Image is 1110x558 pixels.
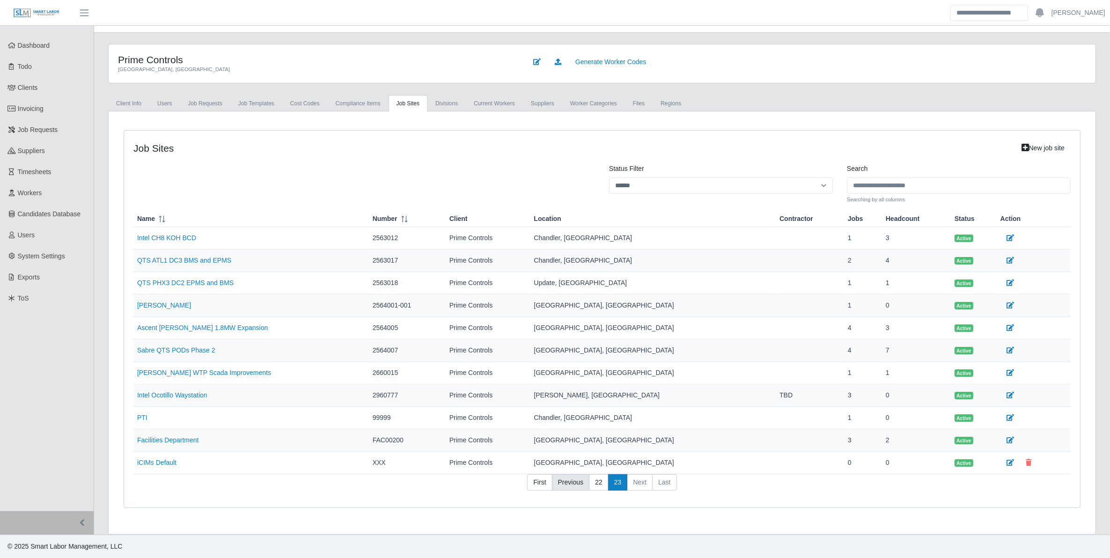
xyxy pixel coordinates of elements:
[955,302,973,309] span: Active
[108,95,149,112] a: Client Info
[427,95,466,112] a: Divisions
[955,324,973,332] span: Active
[18,105,44,112] span: Invoicing
[149,95,180,112] a: Users
[137,414,147,421] a: PTI
[373,214,397,224] span: Number
[137,234,196,242] a: Intel CH8 KOH BCD
[530,452,776,474] td: [GEOGRAPHIC_DATA], [GEOGRAPHIC_DATA]
[530,294,776,317] td: [GEOGRAPHIC_DATA], [GEOGRAPHIC_DATA]
[844,294,882,317] td: 1
[466,95,523,112] a: Current Workers
[18,168,51,176] span: Timesheets
[137,346,215,354] a: Sabre QTS PODs Phase 2
[18,63,32,70] span: Todo
[608,474,628,491] a: 23
[137,257,231,264] a: QTS ATL1 DC3 BMS and EPMS
[955,347,973,354] span: Active
[950,5,1028,21] input: Search
[882,317,951,339] td: 3
[118,66,513,73] div: [GEOGRAPHIC_DATA], [GEOGRAPHIC_DATA]
[534,214,561,224] span: Location
[446,339,530,362] td: Prime Controls
[18,252,65,260] span: System Settings
[18,126,58,133] span: Job Requests
[562,95,625,112] a: Worker Categories
[530,317,776,339] td: [GEOGRAPHIC_DATA], [GEOGRAPHIC_DATA]
[369,250,446,272] td: 2563017
[446,407,530,429] td: Prime Controls
[1015,140,1071,156] a: New job site
[844,362,882,384] td: 1
[530,339,776,362] td: [GEOGRAPHIC_DATA], [GEOGRAPHIC_DATA]
[180,95,230,112] a: Job Requests
[844,407,882,429] td: 1
[137,279,234,286] a: QTS PHX3 DC2 EPMS and BMS
[779,214,813,224] span: Contractor
[369,407,446,429] td: 99999
[446,384,530,407] td: Prime Controls
[882,362,951,384] td: 1
[446,294,530,317] td: Prime Controls
[530,407,776,429] td: Chandler, [GEOGRAPHIC_DATA]
[848,214,863,224] span: Jobs
[530,429,776,452] td: [GEOGRAPHIC_DATA], [GEOGRAPHIC_DATA]
[18,231,35,239] span: Users
[844,317,882,339] td: 4
[446,452,530,474] td: Prime Controls
[776,384,844,407] td: TBD
[882,339,951,362] td: 7
[625,95,653,112] a: Files
[137,324,268,331] a: Ascent [PERSON_NAME] 1.8MW Expansion
[328,95,389,112] a: Compliance Items
[369,272,446,294] td: 2563018
[955,214,975,224] span: Status
[137,369,271,376] a: [PERSON_NAME] WTP Scada Improvements
[589,474,609,491] a: 22
[882,384,951,407] td: 0
[137,436,199,444] a: Facilities Department
[369,362,446,384] td: 2660015
[847,164,867,174] label: Search
[530,227,776,250] td: Chandler, [GEOGRAPHIC_DATA]
[18,189,42,197] span: Workers
[955,369,973,377] span: Active
[844,227,882,250] td: 1
[882,227,951,250] td: 3
[18,42,50,49] span: Dashboard
[446,317,530,339] td: Prime Controls
[844,339,882,362] td: 4
[1051,8,1105,18] a: [PERSON_NAME]
[133,142,833,154] h4: job sites
[446,362,530,384] td: Prime Controls
[369,227,446,250] td: 2563012
[653,95,689,112] a: Regions
[449,214,468,224] span: Client
[389,95,427,112] a: job sites
[446,227,530,250] td: Prime Controls
[552,474,589,491] a: Previous
[137,214,155,224] span: Name
[369,317,446,339] td: 2564005
[955,414,973,422] span: Active
[955,392,973,399] span: Active
[530,272,776,294] td: Update, [GEOGRAPHIC_DATA]
[7,543,122,550] span: © 2025 Smart Labor Management, LLC
[137,459,176,466] a: iCIMs Default
[882,429,951,452] td: 2
[369,339,446,362] td: 2564007
[133,474,1071,499] nav: pagination
[1000,214,1021,224] span: Action
[523,95,562,112] a: Suppliers
[847,196,1071,204] small: Searching by all columns
[369,384,446,407] td: 2960777
[882,294,951,317] td: 0
[844,452,882,474] td: 0
[530,250,776,272] td: Chandler, [GEOGRAPHIC_DATA]
[446,250,530,272] td: Prime Controls
[137,391,207,399] a: Intel Ocotillo Waystation
[882,250,951,272] td: 4
[882,272,951,294] td: 1
[955,235,973,242] span: Active
[955,437,973,444] span: Active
